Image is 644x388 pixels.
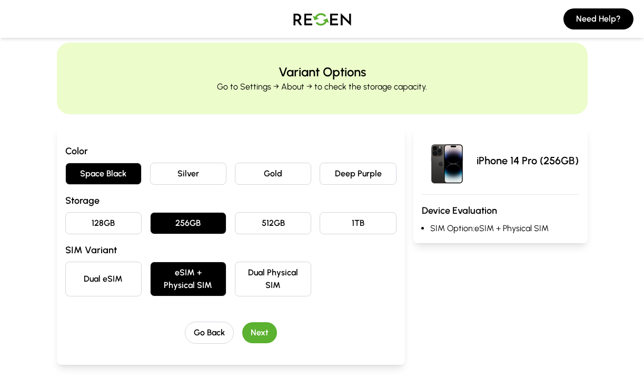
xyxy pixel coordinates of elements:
[235,212,311,234] button: 512GB
[477,153,579,168] p: iPhone 14 Pro (256GB)
[65,243,397,257] h3: SIM Variant
[150,212,226,234] button: 256GB
[65,212,142,234] button: 128GB
[320,163,396,185] button: Deep Purple
[430,222,579,235] li: SIM Option: eSIM + Physical SIM
[242,322,277,343] button: Next
[65,144,397,158] h3: Color
[185,322,234,344] button: Go Back
[235,262,311,296] button: Dual Physical SIM
[235,163,311,185] button: Gold
[217,81,427,93] p: Go to Settings → About → to check the storage capacity.
[563,8,633,29] button: Need Help?
[150,163,226,185] button: Silver
[65,262,142,296] button: Dual eSIM
[279,64,366,81] h2: Variant Options
[65,163,142,185] button: Space Black
[422,203,579,218] h3: Device Evaluation
[320,212,396,234] button: 1TB
[422,135,472,186] img: iPhone 14 Pro
[65,193,397,208] h3: Storage
[150,262,226,296] button: eSIM + Physical SIM
[285,4,359,34] img: Logo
